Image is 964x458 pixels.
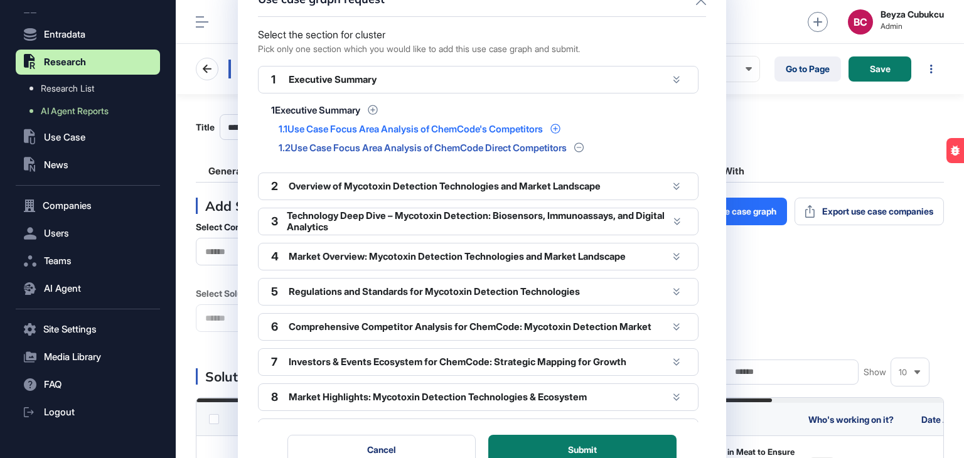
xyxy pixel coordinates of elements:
div: Executive Summary [289,74,668,85]
div: 3 [271,216,287,227]
span: Submit [568,445,597,454]
div: Select the section for cluster [258,29,385,40]
div: 7 [271,356,289,368]
div: Use Case Focus Area Analysis of ChemCode Direct Competitors [291,143,567,152]
div: Technology Deep Dive – Mycotoxin Detection: Biosensors, Immunoassays, and Digital Analytics [287,210,669,232]
div: Executive Summary [275,105,360,115]
div: 4 [271,251,289,262]
div: 6 [271,321,289,333]
div: Market Overview: Mycotoxin Detection Technologies and Market Landscape [289,251,668,262]
div: Overview of Mycotoxin Detection Technologies and Market Landscape [289,181,668,192]
div: 1 [271,105,275,115]
div: 2 [271,181,289,192]
div: Market Highlights: Mycotoxin Detection Technologies & Ecosystem [289,391,668,403]
div: Comprehensive Competitor Analysis for ChemCode: Mycotoxin Detection Market [289,321,668,333]
div: 5 [271,286,289,297]
div: 1.1 [279,124,287,134]
div: Use Case Focus Area Analysis of ChemCode's Competitors [287,124,543,134]
div: Regulations and Standards for Mycotoxin Detection Technologies [289,286,668,297]
div: 8 [271,391,289,403]
span: Cancel [367,445,396,454]
div: Pick only one section which you would like to add this use case graph and submit. [258,45,580,53]
div: 1.2 [279,143,291,152]
div: 1 [271,74,289,85]
div: Investors & Events Ecosystem for ChemCode: Strategic Mapping for Growth [289,356,668,368]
